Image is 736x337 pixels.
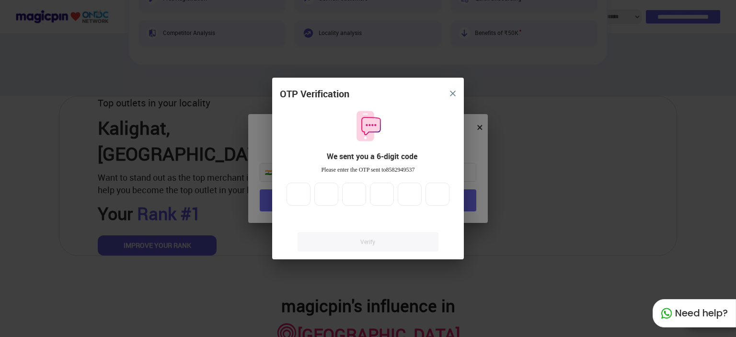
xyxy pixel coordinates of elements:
div: We sent you a 6-digit code [287,151,456,162]
img: whatapp_green.7240e66a.svg [661,308,672,319]
a: Verify [298,232,438,252]
div: Need help? [653,299,736,327]
div: OTP Verification [280,87,349,101]
button: close [444,85,461,102]
img: 8zTxi7IzMsfkYqyYgBgfvSHvmzQA9juT1O3mhMgBDT8p5s20zMZ2JbefE1IEBlkXHwa7wAFxGwdILBLhkAAAAASUVORK5CYII= [450,91,456,96]
img: otpMessageIcon.11fa9bf9.svg [352,110,384,142]
div: Please enter the OTP sent to 8582949537 [280,166,456,174]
